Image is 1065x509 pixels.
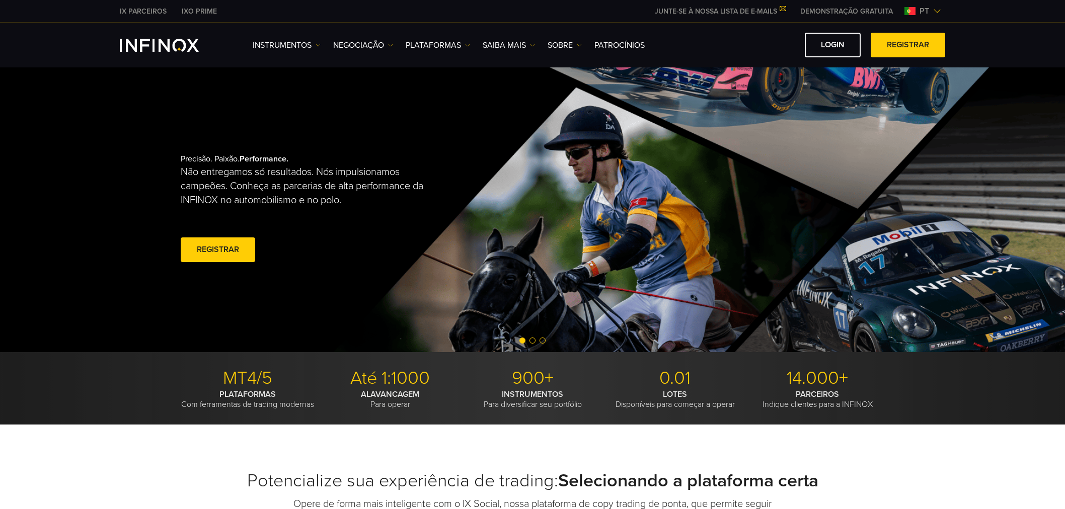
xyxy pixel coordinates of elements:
p: 0.01 [607,367,742,389]
p: MT4/5 [180,367,315,389]
a: SOBRE [548,39,582,51]
span: pt [916,5,933,17]
a: Registrar [181,237,255,262]
span: Go to slide 1 [519,337,525,344]
strong: INSTRUMENTOS [502,389,563,399]
p: Com ferramentas de trading modernas [180,389,315,409]
a: Login [805,33,861,57]
strong: ALAVANCAGEM [361,389,419,399]
p: 14.000+ [750,367,885,389]
a: Saiba mais [483,39,535,51]
p: Não entregamos só resultados. Nós impulsionamos campeões. Conheça as parcerias de alta performanc... [181,165,434,207]
p: Indique clientes para a INFINOX [750,389,885,409]
h2: Potencialize sua experiência de trading: [180,470,885,492]
strong: PLATAFORMAS [219,389,276,399]
a: INFINOX Logo [120,39,222,52]
strong: PARCEIROS [796,389,839,399]
p: Até 1:1000 [323,367,458,389]
p: 900+ [465,367,600,389]
a: Instrumentos [253,39,321,51]
a: Registrar [871,33,945,57]
div: Precisão. Paixão. [181,138,498,281]
span: Go to slide 2 [529,337,536,344]
strong: Selecionando a plataforma certa [558,470,818,491]
p: Para operar [323,389,458,409]
p: Disponíveis para começar a operar [607,389,742,409]
a: INFINOX MENU [793,6,900,17]
p: Para diversificar seu portfólio [465,389,600,409]
a: PLATAFORMAS [406,39,470,51]
span: Go to slide 3 [540,337,546,344]
a: NEGOCIAÇÃO [333,39,393,51]
strong: LOTES [663,389,687,399]
a: INFINOX [112,6,174,17]
a: JUNTE-SE À NOSSA LISTA DE E-MAILS [647,7,793,16]
strong: Performance. [240,154,288,164]
a: INFINOX [174,6,224,17]
a: Patrocínios [594,39,645,51]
